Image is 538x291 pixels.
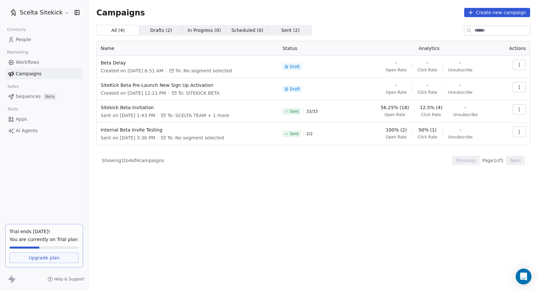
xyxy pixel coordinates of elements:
span: - [465,104,466,111]
span: Beta Delay [101,60,275,66]
span: Click Rate [418,67,437,73]
button: Scelta Sitekick [8,7,70,18]
span: 33 / 33 [306,109,318,114]
span: - [426,82,428,88]
span: Workflows [16,59,39,66]
span: In Progress ( 0 ) [188,27,221,34]
span: To: SITEKICK BETA [178,90,220,96]
span: - [426,60,428,66]
span: Tools [5,104,21,114]
span: Help & Support [54,277,84,282]
span: Campaigns [16,70,41,77]
span: - [460,60,461,66]
span: Click Rate [418,134,437,140]
a: Campaigns [5,68,83,79]
th: Actions [498,41,530,56]
span: 2 / 2 [306,131,313,136]
span: Sent ( 2 ) [281,27,300,34]
span: Sent on [DATE] 1:43 PM [101,112,155,119]
span: Draft [290,86,300,92]
span: Click Rate [421,112,441,117]
span: Open Rate [386,90,407,95]
span: Marketing [4,47,31,57]
span: Unsubscribe [453,112,478,117]
div: Trial ends [DATE]! [10,228,79,235]
span: Sent [290,109,299,114]
th: Name [97,41,279,56]
span: Open Rate [386,134,407,140]
span: AI Agents [16,127,38,134]
span: Unsubscribe [448,90,472,95]
span: Sent on [DATE] 3:36 PM [101,134,155,141]
span: Upgrade plan [29,255,60,261]
span: SiteKick Beta Pre-Launch New Sign Up Activation [101,82,275,88]
th: Analytics [361,41,497,56]
img: SCELTA%20ICON%20for%20Welcome%20Screen%20(1).png [9,9,17,16]
span: People [16,36,31,43]
span: 56.25% (18) [381,104,409,111]
span: Sales [5,82,22,91]
span: 12.5% (4) [420,104,443,111]
span: Scheduled ( 0 ) [231,27,263,34]
span: You are currently on Trial plan [10,236,79,243]
span: Drafts ( 2 ) [150,27,172,34]
span: Sent [290,131,299,136]
span: Beta [43,93,56,100]
span: Contacts [4,25,29,35]
a: Upgrade plan [10,253,79,263]
span: - [395,82,397,88]
span: Internal Beta Invite Testing [101,127,275,133]
div: Open Intercom Messenger [516,269,531,284]
span: Page 1 of 1 [482,157,504,164]
span: Scelta Sitekick [20,8,63,17]
span: - [460,127,461,133]
a: Apps [5,114,83,125]
a: AI Agents [5,125,83,136]
span: Showing 1 to 4 of 4 campaigns [102,157,164,164]
span: - [395,60,397,66]
span: Sitekick Beta Invitation [101,104,275,111]
span: Unsubscribe [448,134,472,140]
button: Next [506,156,525,165]
span: To: No segment selected [176,67,232,74]
span: To: SCELTA TEAM + 1 more [167,112,229,119]
span: Sequences [16,93,41,100]
span: Open Rate [384,112,405,117]
th: Status [279,41,361,56]
span: - [460,82,461,88]
span: Click Rate [418,90,437,95]
span: 50% (1) [418,127,436,133]
span: Unsubscribe [448,67,472,73]
span: Draft [290,64,300,69]
span: Created on [DATE] 12:21 PM [101,90,166,96]
a: People [5,34,83,45]
span: To: No segment selected [167,134,224,141]
a: SequencesBeta [5,91,83,102]
span: Created on [DATE] 6:51 AM [101,67,163,74]
button: Previous [452,156,480,165]
button: Create new campaign [464,8,530,17]
a: Workflows [5,57,83,68]
span: Campaigns [96,8,145,17]
span: Open Rate [386,67,407,73]
span: 100% (2) [386,127,407,133]
a: Help & Support [48,277,84,282]
span: Apps [16,116,27,123]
